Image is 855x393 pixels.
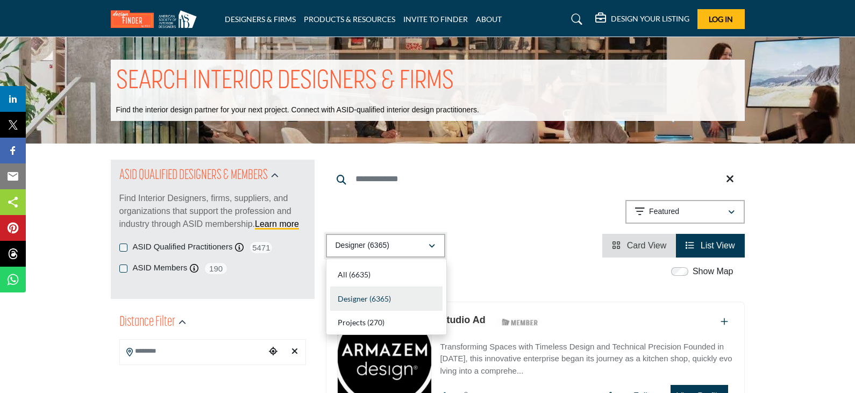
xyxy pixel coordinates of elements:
[349,270,370,279] b: (6635)
[721,317,728,326] a: Add To List
[697,9,745,29] button: Log In
[701,241,735,250] span: List View
[403,15,468,24] a: INVITE TO FINDER
[476,15,502,24] a: ABOUT
[249,241,273,254] span: 5471
[676,234,744,258] li: List View
[367,318,384,327] b: (270)
[440,315,485,325] a: Studio Ad
[625,200,745,224] button: Featured
[602,234,676,258] li: Card View
[119,166,268,185] h2: ASID QUALIFIED DESIGNERS & MEMBERS
[693,265,733,278] label: Show Map
[440,313,485,327] p: Studio Ad
[496,316,544,329] img: ASID Members Badge Icon
[119,313,175,332] h2: Distance Filter
[612,241,666,250] a: View Card
[326,234,445,258] button: Designer (6365)
[326,259,447,335] div: Designer (6365)
[649,206,679,217] p: Featured
[111,10,202,28] img: Site Logo
[686,241,735,250] a: View List
[595,13,689,26] div: DESIGN YOUR LISTING
[440,334,733,377] a: Transforming Spaces with Timeless Design and Technical Precision Founded in [DATE], this innovati...
[204,262,228,275] span: 190
[133,241,233,253] label: ASID Qualified Practitioners
[119,265,127,273] input: ASID Members checkbox
[369,294,391,303] b: (6365)
[709,15,733,24] span: Log In
[338,318,366,327] span: Projects
[338,270,347,279] span: All
[336,240,389,251] p: Designer (6365)
[120,341,265,362] input: Search Location
[116,65,454,98] h1: SEARCH INTERIOR DESIGNERS & FIRMS
[287,340,303,363] div: Clear search location
[326,166,745,192] input: Search Keyword
[225,15,296,24] a: DESIGNERS & FIRMS
[116,105,479,116] p: Find the interior design partner for your next project. Connect with ASID-qualified interior desi...
[440,341,733,377] p: Transforming Spaces with Timeless Design and Technical Precision Founded in [DATE], this innovati...
[627,241,667,250] span: Card View
[133,262,188,274] label: ASID Members
[255,219,299,228] a: Learn more
[119,244,127,252] input: ASID Qualified Practitioners checkbox
[611,14,689,24] h5: DESIGN YOUR LISTING
[119,192,306,231] p: Find Interior Designers, firms, suppliers, and organizations that support the profession and indu...
[304,15,395,24] a: PRODUCTS & RESOURCES
[338,294,368,303] span: Designer
[561,11,589,28] a: Search
[265,340,281,363] div: Choose your current location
